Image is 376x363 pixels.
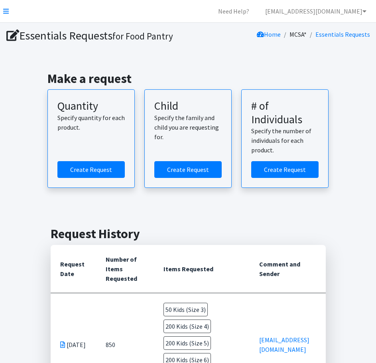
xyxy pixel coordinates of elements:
[51,226,326,241] h2: Request History
[163,303,208,316] span: 50 Kids (Size 3)
[212,3,256,19] a: Need Help?
[154,245,249,293] th: Items Requested
[154,99,222,113] h3: Child
[57,161,125,178] a: Create a request by quantity
[96,245,154,293] th: Number of Items Requested
[163,336,211,350] span: 200 Kids (Size 5)
[315,30,370,38] a: Essentials Requests
[154,113,222,142] p: Specify the family and child you are requesting for.
[154,161,222,178] a: Create a request for a child or family
[257,30,281,38] a: Home
[47,71,329,86] h2: Make a request
[251,99,319,126] h3: # of Individuals
[57,113,125,132] p: Specify quantity for each product.
[6,29,185,43] h1: Essentials Requests
[251,161,319,178] a: Create a request by number of individuals
[163,320,211,333] span: 200 Kids (Size 4)
[289,30,307,38] a: MCSA*
[259,3,373,19] a: [EMAIL_ADDRESS][DOMAIN_NAME]
[51,245,96,293] th: Request Date
[251,126,319,155] p: Specify the number of individuals for each product.
[112,30,173,42] small: for Food Pantry
[250,245,326,293] th: Comment and Sender
[259,336,309,353] a: [EMAIL_ADDRESS][DOMAIN_NAME]
[57,99,125,113] h3: Quantity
